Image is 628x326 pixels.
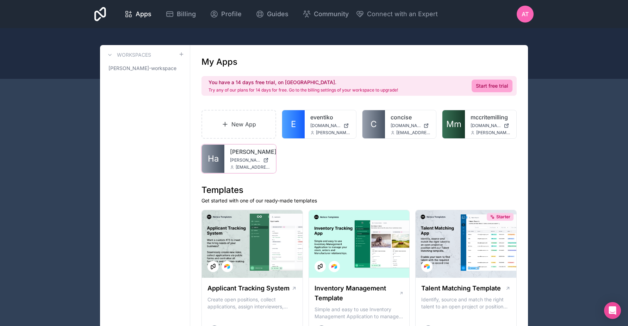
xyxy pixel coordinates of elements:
a: Workspaces [106,51,151,59]
h1: My Apps [201,56,237,68]
a: Profile [204,6,247,22]
a: E [282,110,305,138]
a: Apps [119,6,157,22]
a: [DOMAIN_NAME] [471,123,511,128]
span: Apps [136,9,151,19]
span: Starter [496,214,510,220]
span: Ha [208,153,219,164]
p: Create open positions, collect applications, assign interviewers, centralise candidate feedback a... [207,296,297,310]
span: [PERSON_NAME]-workspace [108,65,176,72]
p: Get started with one of our ready-made templates [201,197,517,204]
span: C [371,119,377,130]
h1: Templates [201,184,517,196]
span: Guides [267,9,288,19]
span: [PERSON_NAME][DOMAIN_NAME] [230,157,260,163]
a: [DOMAIN_NAME] [391,123,431,128]
span: Billing [177,9,196,19]
a: Start free trial [472,80,512,92]
span: [PERSON_NAME][EMAIL_ADDRESS][DOMAIN_NAME] [316,130,350,136]
a: [PERSON_NAME]-workspace [106,62,184,75]
span: E [291,119,296,130]
a: Community [297,6,354,22]
a: Guides [250,6,294,22]
div: Open Intercom Messenger [604,302,621,319]
img: Airtable Logo [331,264,337,269]
button: Connect with an Expert [356,9,438,19]
a: New App [201,110,276,139]
a: C [362,110,385,138]
span: [DOMAIN_NAME] [310,123,341,128]
h1: Talent Matching Template [421,283,501,293]
span: [EMAIL_ADDRESS][DOMAIN_NAME] [396,130,431,136]
a: Mm [442,110,465,138]
span: [DOMAIN_NAME] [471,123,501,128]
p: Try any of our plans for 14 days for free. Go to the billing settings of your workspace to upgrade! [209,87,398,93]
p: Identify, source and match the right talent to an open project or position with our Talent Matchi... [421,296,511,310]
a: Billing [160,6,201,22]
span: [DOMAIN_NAME] [391,123,421,128]
a: Ha [202,145,224,173]
span: [EMAIL_ADDRESS][DOMAIN_NAME] [236,164,270,170]
h1: Inventory Management Template [315,283,399,303]
a: concise [391,113,431,121]
p: Simple and easy to use Inventory Management Application to manage your stock, orders and Manufact... [315,306,404,320]
a: [DOMAIN_NAME] [310,123,350,128]
a: [PERSON_NAME] [230,148,270,156]
span: Connect with an Expert [367,9,438,19]
span: [PERSON_NAME][EMAIL_ADDRESS][DOMAIN_NAME] [476,130,511,136]
span: AT [522,10,529,18]
h3: Workspaces [117,51,151,58]
a: mccritemilling [471,113,511,121]
a: eventiko [310,113,350,121]
h2: You have a 14 days free trial, on [GEOGRAPHIC_DATA]. [209,79,398,86]
a: [PERSON_NAME][DOMAIN_NAME] [230,157,270,163]
span: Profile [221,9,242,19]
img: Airtable Logo [424,264,430,269]
span: Community [314,9,349,19]
img: Airtable Logo [224,264,230,269]
h1: Applicant Tracking System [207,283,290,293]
span: Mm [446,119,461,130]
